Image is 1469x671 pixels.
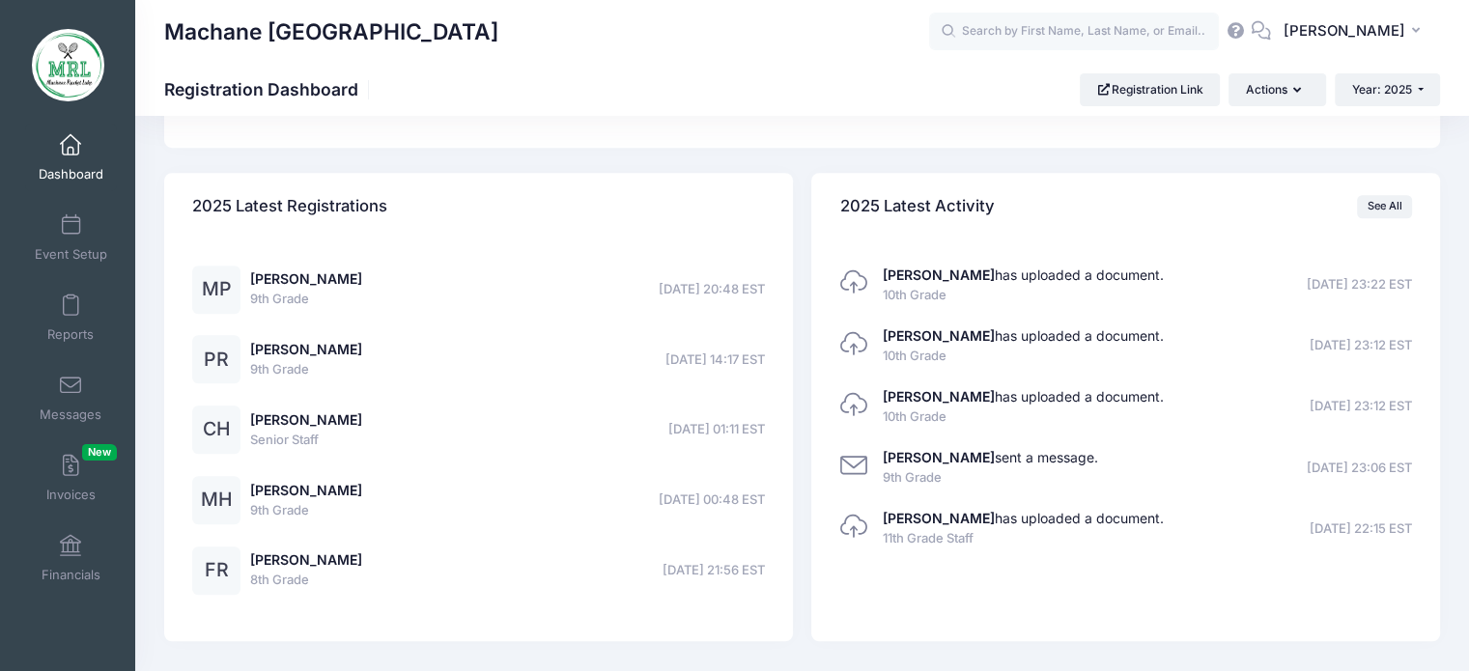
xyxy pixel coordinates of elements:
input: Search by First Name, Last Name, or Email... [929,13,1219,51]
span: Invoices [46,487,96,503]
a: [PERSON_NAME] [250,482,362,498]
a: Financials [25,524,117,592]
span: [DATE] 23:22 EST [1307,275,1412,294]
button: [PERSON_NAME] [1271,10,1440,54]
span: Financials [42,567,100,583]
span: Year: 2025 [1352,82,1412,97]
span: [DATE] 23:12 EST [1310,397,1412,416]
span: [DATE] 21:56 EST [663,561,765,580]
span: [PERSON_NAME] [1284,20,1405,42]
a: [PERSON_NAME] [250,411,362,428]
a: [PERSON_NAME]has uploaded a document. [883,510,1164,526]
span: 10th Grade [883,407,1164,427]
strong: [PERSON_NAME] [883,449,995,465]
a: PR [192,352,240,369]
span: [DATE] 23:12 EST [1310,336,1412,355]
h4: 2025 Latest Registrations [192,179,387,234]
span: 10th Grade [883,347,1164,366]
span: 9th Grade [883,468,1098,488]
button: Actions [1229,73,1325,106]
div: MP [192,266,240,314]
span: 8th Grade [250,571,362,590]
div: CH [192,405,240,454]
a: Messages [25,364,117,432]
h1: Machane [GEOGRAPHIC_DATA] [164,10,498,54]
span: [DATE] 23:06 EST [1307,459,1412,478]
span: Reports [47,326,94,343]
a: Dashboard [25,124,117,191]
span: [DATE] 01:11 EST [668,420,765,439]
a: [PERSON_NAME] [250,551,362,568]
strong: [PERSON_NAME] [883,388,995,405]
span: Senior Staff [250,431,362,450]
a: See All [1357,195,1412,218]
a: [PERSON_NAME]has uploaded a document. [883,327,1164,344]
a: [PERSON_NAME] [250,270,362,287]
div: PR [192,335,240,383]
a: Event Setup [25,204,117,271]
span: 9th Grade [250,501,362,520]
span: [DATE] 22:15 EST [1310,519,1412,539]
span: Messages [40,406,101,423]
img: Machane Racket Lake [32,29,104,101]
button: Year: 2025 [1335,73,1440,106]
span: [DATE] 00:48 EST [659,490,765,510]
a: FR [192,563,240,579]
span: New [82,444,117,461]
a: [PERSON_NAME]has uploaded a document. [883,388,1164,405]
h4: 2025 Latest Activity [840,179,995,234]
a: MP [192,282,240,298]
span: [DATE] 20:48 EST [659,280,765,299]
strong: [PERSON_NAME] [883,327,995,344]
div: MH [192,476,240,524]
div: FR [192,546,240,595]
span: 10th Grade [883,286,1164,305]
a: Reports [25,284,117,351]
a: [PERSON_NAME]sent a message. [883,449,1098,465]
a: InvoicesNew [25,444,117,512]
a: MH [192,492,240,509]
span: Dashboard [39,166,103,182]
strong: [PERSON_NAME] [883,510,995,526]
a: Registration Link [1080,73,1220,106]
a: CH [192,422,240,438]
span: 9th Grade [250,360,362,379]
h1: Registration Dashboard [164,79,375,99]
a: [PERSON_NAME]has uploaded a document. [883,266,1164,283]
span: 9th Grade [250,290,362,309]
strong: [PERSON_NAME] [883,266,995,283]
span: [DATE] 14:17 EST [665,350,765,370]
span: 11th Grade Staff [883,529,1164,548]
a: [PERSON_NAME] [250,341,362,357]
span: Event Setup [35,246,107,263]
